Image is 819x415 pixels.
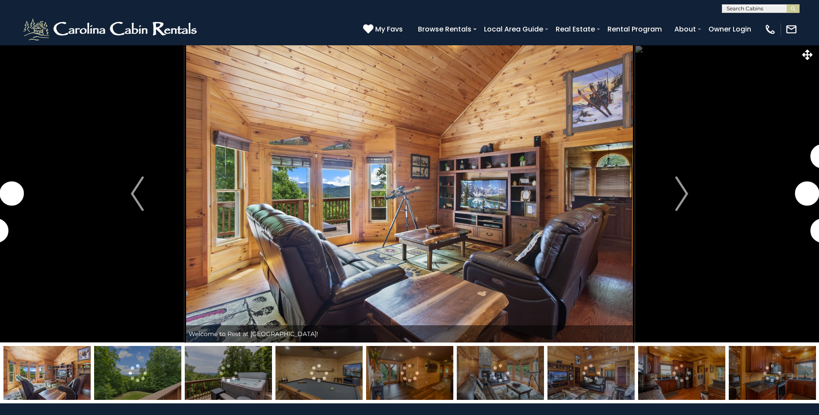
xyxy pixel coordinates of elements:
[638,346,725,400] img: 163273763
[551,22,599,37] a: Real Estate
[603,22,666,37] a: Rental Program
[131,176,144,211] img: arrow
[366,346,453,400] img: 163273810
[729,346,816,400] img: 163273764
[547,346,635,400] img: 164747675
[635,45,729,343] button: Next
[90,45,184,343] button: Previous
[675,176,688,211] img: arrow
[3,346,91,400] img: 164747674
[670,22,700,37] a: About
[704,22,756,37] a: Owner Login
[275,346,363,400] img: 164747677
[185,346,272,400] img: 163273760
[480,22,547,37] a: Local Area Guide
[94,346,181,400] img: 164747693
[785,23,797,35] img: mail-regular-white.png
[457,346,544,400] img: 164747673
[184,325,635,343] div: Welcome to Rest at [GEOGRAPHIC_DATA]!
[22,16,201,42] img: White-1-2.png
[414,22,476,37] a: Browse Rentals
[375,24,403,35] span: My Favs
[363,24,405,35] a: My Favs
[764,23,776,35] img: phone-regular-white.png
